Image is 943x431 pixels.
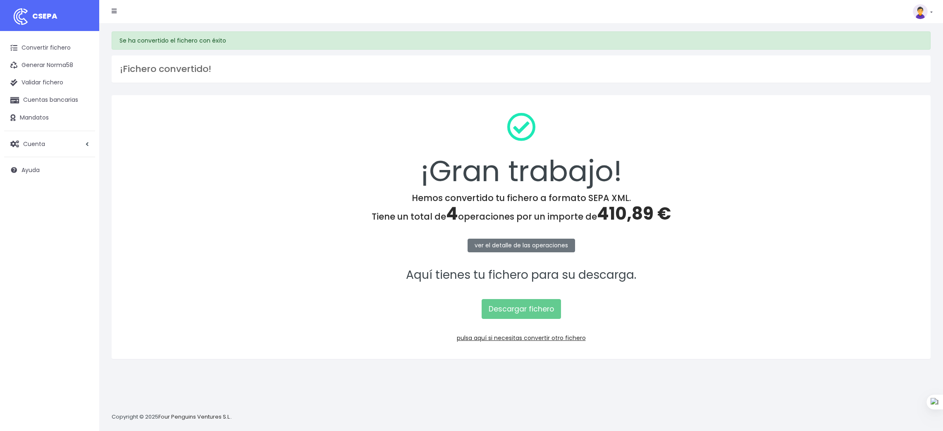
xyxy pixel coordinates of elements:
h4: Hemos convertido tu fichero a formato SEPA XML. Tiene un total de operaciones por un importe de [122,193,920,224]
span: 4 [446,201,458,226]
img: logo [10,6,31,27]
a: ver el detalle de las operaciones [468,239,575,252]
img: profile [913,4,928,19]
a: pulsa aquí si necesitas convertir otro fichero [457,334,586,342]
span: CSEPA [32,11,57,21]
a: Cuenta [4,135,95,153]
a: Descargar fichero [482,299,561,319]
a: Validar fichero [4,74,95,91]
a: Cuentas bancarias [4,91,95,109]
div: Se ha convertido el fichero con éxito [112,31,931,50]
a: Ayuda [4,161,95,179]
p: Copyright © 2025 . [112,413,232,421]
div: ¡Gran trabajo! [122,106,920,193]
a: Generar Norma58 [4,57,95,74]
span: Cuenta [23,139,45,148]
a: Four Penguins Ventures S.L. [158,413,231,421]
a: Mandatos [4,109,95,127]
span: 410,89 € [597,201,671,226]
span: Ayuda [21,166,40,174]
p: Aquí tienes tu fichero para su descarga. [122,266,920,285]
h3: ¡Fichero convertido! [120,64,922,74]
a: Convertir fichero [4,39,95,57]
